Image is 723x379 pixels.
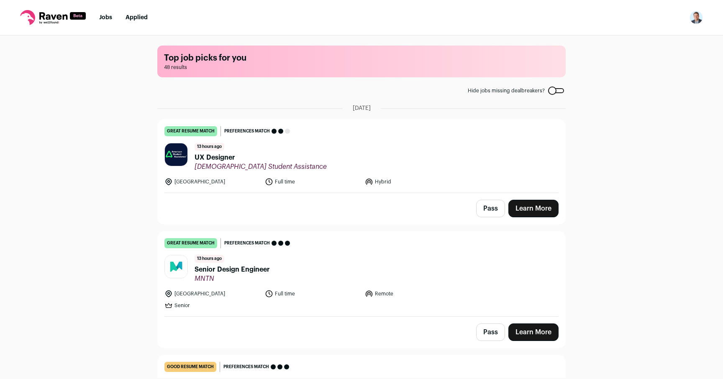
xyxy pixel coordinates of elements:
li: [GEOGRAPHIC_DATA] [164,290,260,298]
span: [DATE] [353,104,371,112]
div: good resume match [164,362,216,372]
img: bd43b29d88c3d8bf01e50ea52e6c49c5355be34d0ee7b31e5936a8108a6d1a20 [165,255,187,278]
span: Preferences match [224,127,270,135]
a: Learn More [508,323,559,341]
div: great resume match [164,126,217,136]
a: great resume match Preferences match 13 hours ago Senior Design Engineer MNTN [GEOGRAPHIC_DATA] F... [158,231,565,316]
span: 13 hours ago [195,143,224,151]
li: Senior [164,301,260,310]
span: [DEMOGRAPHIC_DATA] Student Assistance [195,163,327,171]
span: 13 hours ago [195,255,224,263]
button: Pass [476,200,505,217]
span: Hide jobs missing dealbreakers? [468,87,545,94]
h1: Top job picks for you [164,52,559,64]
span: 48 results [164,64,559,71]
span: UX Designer [195,153,327,163]
li: Hybrid [365,178,460,186]
img: 377306-medium_jpg [690,11,703,24]
a: Jobs [99,15,112,20]
button: Open dropdown [690,11,703,24]
span: Preferences match [224,239,270,247]
a: great resume match Preferences match 13 hours ago UX Designer [DEMOGRAPHIC_DATA] Student Assistan... [158,120,565,193]
button: Pass [476,323,505,341]
li: Remote [365,290,460,298]
span: Senior Design Engineer [195,265,270,275]
span: Preferences match [223,363,269,371]
li: Full time [265,178,360,186]
div: great resume match [164,238,217,248]
a: Learn More [508,200,559,217]
span: MNTN [195,275,270,283]
li: [GEOGRAPHIC_DATA] [164,178,260,186]
li: Full time [265,290,360,298]
a: Applied [126,15,148,20]
img: 73a00bbe44e765862b0af3848bc736bc0fb8fc62cacdc3ec88870f8bb591d7c5.jpg [165,143,187,166]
